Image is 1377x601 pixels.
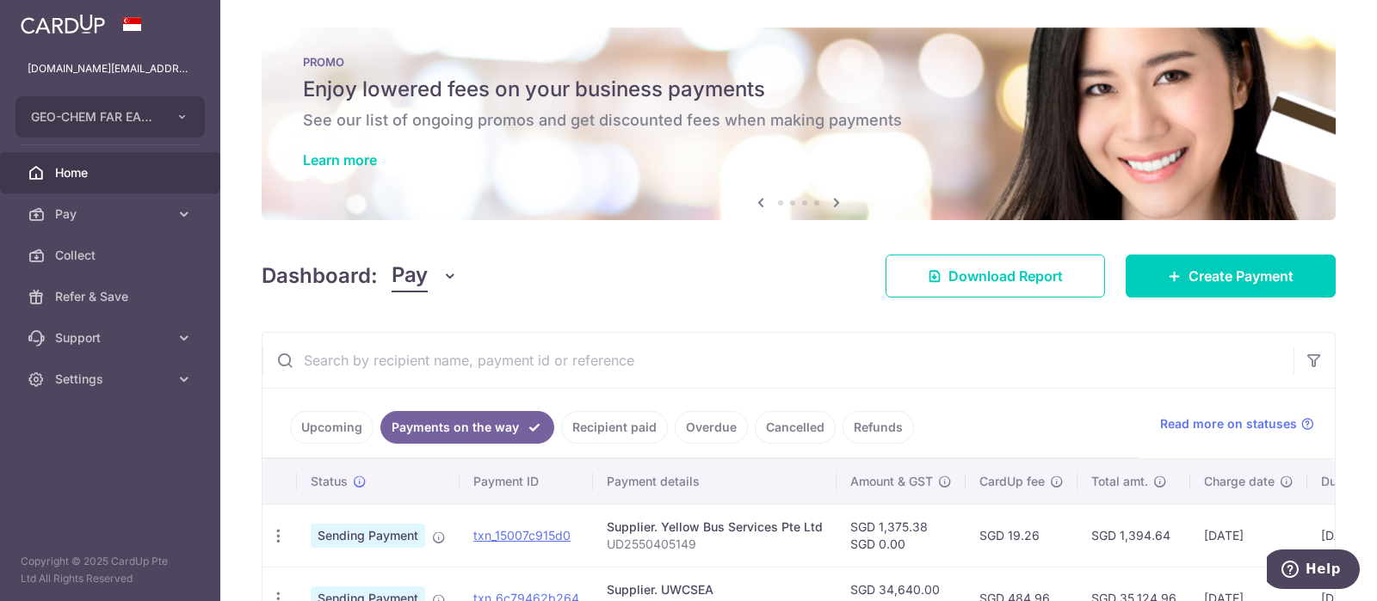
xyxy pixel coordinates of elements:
a: Create Payment [1126,255,1336,297]
span: Charge date [1204,473,1275,490]
span: Support [55,329,169,346]
a: Overdue [675,411,748,444]
span: Collect [55,247,169,264]
input: Search by recipient name, payment id or reference [262,333,1294,388]
span: Total amt. [1091,473,1148,490]
span: Settings [55,371,169,388]
td: SGD 1,375.38 SGD 0.00 [837,504,966,567]
span: Read more on statuses [1160,415,1297,432]
h4: Dashboard: [262,261,378,291]
span: Download Report [948,266,1063,286]
span: Amount & GST [850,473,933,490]
span: Status [311,473,348,490]
a: Refunds [843,411,914,444]
span: Due date [1321,473,1373,490]
span: CardUp fee [979,473,1045,490]
img: Latest Promos Banner [262,28,1336,220]
span: Refer & Save [55,288,169,305]
h5: Enjoy lowered fees on your business payments [303,76,1294,103]
p: PROMO [303,55,1294,69]
p: UD2550405149 [607,536,823,553]
a: Cancelled [755,411,836,444]
a: Read more on statuses [1160,415,1314,432]
a: Recipient paid [561,411,668,444]
div: Supplier. UWCSEA [607,581,823,598]
td: [DATE] [1190,504,1307,567]
iframe: Opens a widget where you can find more information [1267,549,1360,592]
td: SGD 19.26 [966,504,1078,567]
a: txn_15007c915d0 [473,528,571,543]
th: Payment details [593,459,837,504]
th: Payment ID [460,459,593,504]
span: Pay [392,260,428,292]
span: Home [55,164,169,181]
a: Download Report [886,255,1105,297]
a: Learn more [303,151,377,169]
span: Sending Payment [311,524,425,548]
button: GEO-CHEM FAR EAST PTE LTD [15,96,205,138]
h6: See our list of ongoing promos and get discounted fees when making payments [303,110,1294,131]
span: Create Payment [1189,266,1294,286]
span: GEO-CHEM FAR EAST PTE LTD [31,108,158,126]
a: Upcoming [290,411,374,444]
p: [DOMAIN_NAME][EMAIL_ADDRESS][DOMAIN_NAME] [28,60,193,77]
td: SGD 1,394.64 [1078,504,1190,567]
img: CardUp [21,14,105,34]
div: Supplier. Yellow Bus Services Pte Ltd [607,518,823,536]
button: Pay [392,260,458,292]
span: Pay [55,205,169,223]
a: Payments on the way [380,411,554,444]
